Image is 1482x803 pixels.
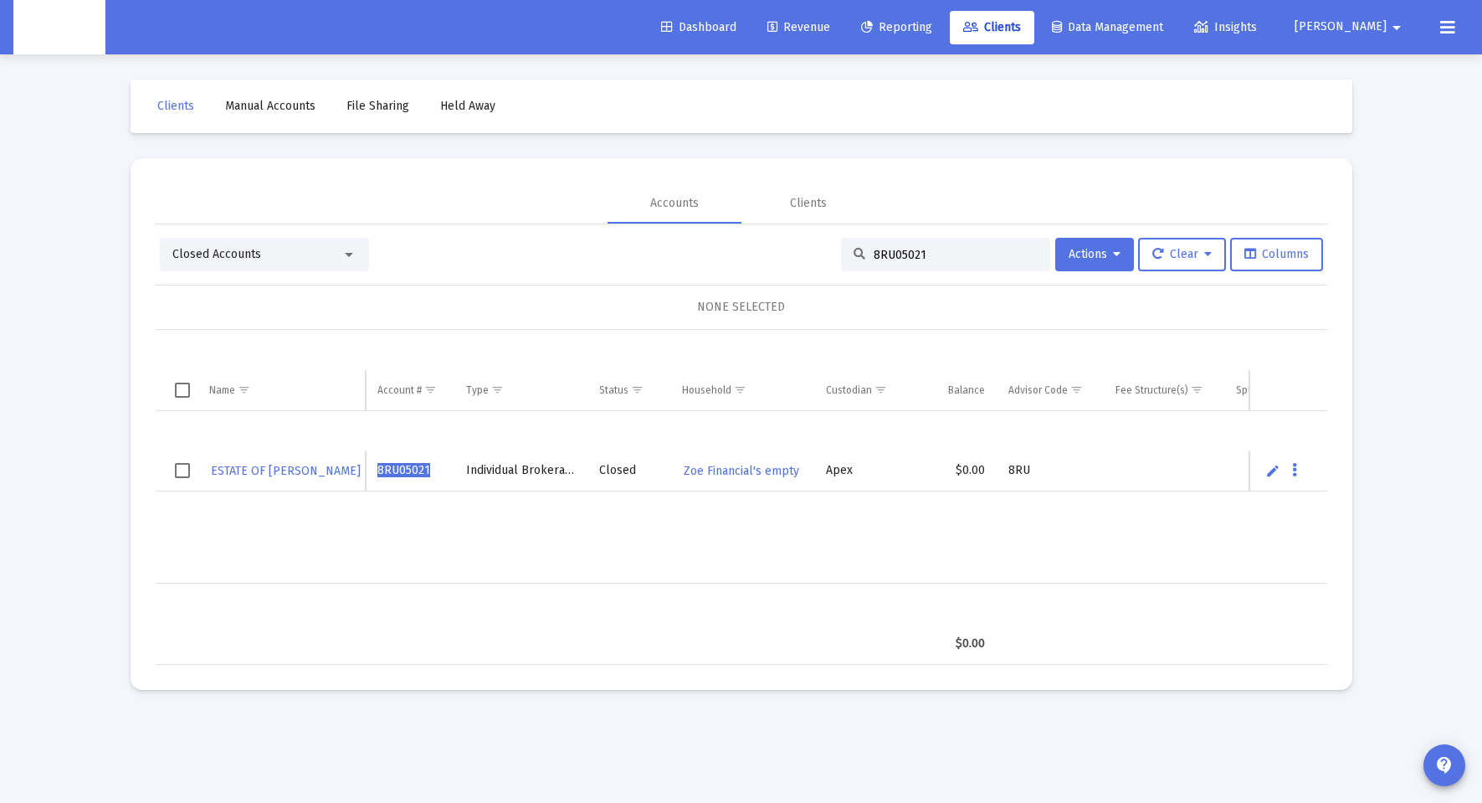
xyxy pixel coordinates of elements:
[1052,20,1163,34] span: Data Management
[1008,383,1068,397] div: Advisor Code
[333,90,423,123] a: File Sharing
[929,636,985,652] div: $0.00
[466,383,489,397] div: Type
[963,20,1021,34] span: Clients
[861,20,932,34] span: Reporting
[754,11,844,44] a: Revenue
[209,459,362,483] a: ESTATE OF [PERSON_NAME]
[26,11,93,44] img: Dashboard
[1181,11,1270,44] a: Insights
[144,90,208,123] a: Clients
[366,370,454,410] td: Column Account #
[377,383,422,397] div: Account #
[599,462,659,479] div: Closed
[1115,383,1188,397] div: Fee Structure(s)
[648,11,750,44] a: Dashboard
[1265,463,1280,478] a: Edit
[1244,247,1309,261] span: Columns
[1138,238,1226,271] button: Clear
[684,464,799,478] span: Zoe Financial's empty
[997,370,1104,410] td: Column Advisor Code
[997,451,1104,492] td: 8RU
[424,383,437,396] span: Show filter options for column 'Account #'
[670,370,815,410] td: Column Household
[1070,383,1083,396] span: Show filter options for column 'Advisor Code'
[682,459,801,483] a: Zoe Financial's empty
[209,383,235,397] div: Name
[491,383,504,396] span: Show filter options for column 'Type'
[661,20,736,34] span: Dashboard
[814,451,916,492] td: Apex
[1230,238,1323,271] button: Columns
[917,451,997,492] td: $0.00
[790,195,827,212] div: Clients
[1104,370,1225,410] td: Column Fee Structure(s)
[1069,247,1120,261] span: Actions
[826,383,872,397] div: Custodian
[1434,755,1454,775] mat-icon: contact_support
[157,99,194,113] span: Clients
[874,248,1038,262] input: Search
[454,451,587,492] td: Individual Brokerage
[172,247,261,261] span: Closed Accounts
[650,195,699,212] div: Accounts
[682,383,731,397] div: Household
[734,383,746,396] span: Show filter options for column 'Household'
[950,11,1034,44] a: Clients
[848,11,946,44] a: Reporting
[1236,383,1280,397] div: Splitter(s)
[1152,247,1212,261] span: Clear
[238,383,250,396] span: Show filter options for column 'Name'
[1387,11,1407,44] mat-icon: arrow_drop_down
[767,20,830,34] span: Revenue
[377,463,430,477] span: 8RU05021
[631,383,644,396] span: Show filter options for column 'Status'
[169,299,1314,316] div: NONE SELECTED
[211,464,361,478] span: ESTATE OF [PERSON_NAME]
[212,90,329,123] a: Manual Accounts
[156,330,1327,665] div: Data grid
[1295,20,1387,34] span: [PERSON_NAME]
[225,99,315,113] span: Manual Accounts
[587,370,670,410] td: Column Status
[1274,10,1427,44] button: [PERSON_NAME]
[874,383,887,396] span: Show filter options for column 'Custodian'
[917,370,997,410] td: Column Balance
[1224,370,1326,410] td: Column Splitter(s)
[948,383,985,397] div: Balance
[346,99,409,113] span: File Sharing
[197,370,366,410] td: Column Name
[440,99,495,113] span: Held Away
[814,370,916,410] td: Column Custodian
[1038,11,1177,44] a: Data Management
[427,90,509,123] a: Held Away
[175,463,190,478] div: Select row
[1194,20,1257,34] span: Insights
[175,383,190,398] div: Select all
[454,370,587,410] td: Column Type
[1191,383,1203,396] span: Show filter options for column 'Fee Structure(s)'
[599,383,628,397] div: Status
[1055,238,1134,271] button: Actions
